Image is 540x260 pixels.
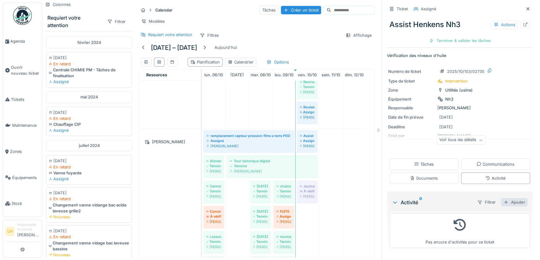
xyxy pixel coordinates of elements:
[259,6,278,15] div: Tâches
[439,124,453,130] div: [DATE]
[190,59,220,65] div: Planification
[253,214,268,219] div: Terminé
[410,175,438,181] div: Documents
[501,198,528,206] div: Ajouter
[146,73,167,77] span: Resources
[300,105,315,110] div: Roulement inox 6204
[388,96,435,102] div: Équipement
[49,110,129,116] div: [DATE]
[277,239,291,244] div: Terminé
[253,194,268,199] div: [PERSON_NAME]
[393,216,526,245] div: Pas encore d'activités pour ce ticket
[300,84,315,89] div: Terminé
[253,244,268,249] div: [PERSON_NAME]
[12,175,40,181] span: Équipements
[229,71,245,79] a: 7 octobre 2025
[387,17,533,33] div: Assist Henkens Nh3
[300,138,315,143] div: Assigné
[3,112,42,139] a: Maintenance
[300,115,315,120] div: [PERSON_NAME]
[253,234,268,239] div: [DATE] - RL - pompe à lobes RC02, variateur en défaut "7082", module I/O, suite dépannage de la v...
[151,44,197,51] h5: [DATE] – [DATE]
[3,191,42,217] a: Stock
[49,196,129,202] div: En retard
[447,69,485,74] div: 2025/10/103/02735
[3,165,42,191] a: Équipements
[439,114,453,120] div: [DATE]
[203,71,224,79] a: 6 octobre 2025
[277,244,291,249] div: [PERSON_NAME]
[5,222,40,242] a: LH Responsable technicien[PERSON_NAME]
[277,214,291,219] div: Assigné
[49,121,129,127] div: Chauffage CIP
[3,28,42,54] a: Agenda
[277,209,291,214] div: FUITE - Vanne de retour sérum PDD vers la RL (au dessus du tank RS00) fuite
[49,214,129,220] div: Nouveau
[17,222,40,240] li: [PERSON_NAME]
[49,67,129,79] div: Centrale CHIMIE PM - Tâches de finalisation
[388,114,435,120] div: Date de fin prévue
[47,14,102,29] div: Requiert votre attention
[3,87,42,113] a: Tickets
[343,31,374,40] div: Affichage
[249,71,272,79] a: 8 octobre 2025
[300,184,315,189] div: Journalier
[49,228,129,234] div: [DATE]
[300,133,315,138] div: Assist Henkens Nh3
[253,219,268,224] div: [PERSON_NAME]
[5,227,15,236] li: LH
[230,158,315,163] div: Tour technique digital
[49,61,129,67] div: En retard
[253,184,268,189] div: [DATE] - Palan saumures PM - chariot bloque (mouvement latéral), moteur force, bases bloquées, ....
[206,244,221,249] div: [PERSON_NAME]
[206,184,221,189] div: Centrale à chimie : prise manuelle de soude en défaut "timeout EV2"
[46,140,132,151] div: juillet 2024
[277,184,291,189] div: chaine igus déboitée / quelques pièces cassées
[392,199,472,206] div: Activité
[388,87,435,93] div: Zone
[427,36,493,45] div: Terminer & valider les tâches
[419,199,422,206] sup: 0
[296,71,318,79] a: 10 octobre 2025
[397,6,408,12] div: Ticket
[46,91,132,103] div: mai 2024
[49,127,129,133] div: Assigné
[142,138,197,146] div: [PERSON_NAME]
[414,161,434,167] div: Tâches
[445,96,453,102] div: Nh3
[3,139,42,165] a: Zones
[388,69,435,74] div: Numéro de ticket
[253,189,268,194] div: Terminé
[206,158,221,163] div: Alimentation chauffe eau
[277,219,291,224] div: [PERSON_NAME]
[49,240,129,252] div: Changement vanne vidage bac laveuse bassine
[49,116,129,121] div: En retard
[148,32,192,38] div: Requiert votre attention
[17,222,40,232] div: Responsable technicien
[206,133,291,138] div: remplacement capteur pression filtre a terre PDD
[421,6,436,12] div: Assigné
[49,252,129,258] div: Nouveau
[13,6,32,25] img: Badge_color-CXgf-gQk.svg
[49,170,129,176] div: Vanne fuyarde
[264,58,292,67] div: Options
[197,31,222,40] div: Filtres
[206,209,221,214] div: Convoyeur sortie laveuse moules + virage gris en arrêt, ne démarre pas
[206,239,221,244] div: Terminé
[49,190,129,196] div: [DATE]
[49,176,129,182] div: Assigné
[138,17,168,26] div: Modèles
[230,169,315,174] div: [PERSON_NAME]
[206,169,221,174] div: [PERSON_NAME]
[277,189,291,194] div: Terminé
[300,110,315,115] div: Assigné
[206,219,221,224] div: [PERSON_NAME]
[475,198,499,207] div: Filtrer
[300,189,315,194] div: À vérifier
[445,87,473,93] div: Utilités (usine)
[206,144,291,149] div: [PERSON_NAME]
[436,135,485,144] div: Voir tous les détails
[387,53,533,59] p: Vérification des niveaux d'huile
[253,209,268,214] div: [DATE] - PM - module de sécurité convoyeur après retourneur + "virage gris" en défaut
[49,202,129,214] div: Changement vanne vidange bac acide laveuse grille2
